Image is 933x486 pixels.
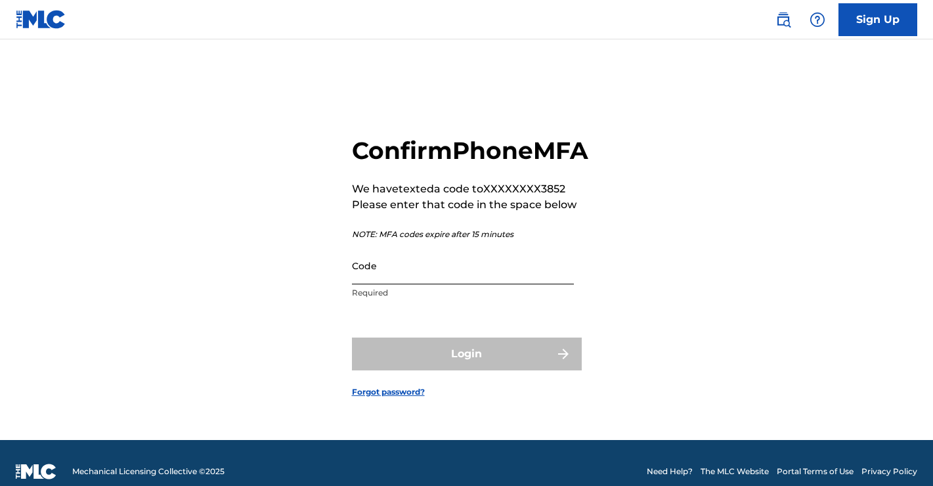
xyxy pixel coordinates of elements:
h2: Confirm Phone MFA [352,136,588,166]
img: logo [16,464,56,479]
p: Required [352,287,574,299]
span: Mechanical Licensing Collective © 2025 [72,466,225,477]
p: We have texted a code to XXXXXXXX3852 [352,181,588,197]
a: Forgot password? [352,386,425,398]
a: Privacy Policy [861,466,917,477]
a: Public Search [770,7,796,33]
p: Please enter that code in the space below [352,197,588,213]
p: NOTE: MFA codes expire after 15 minutes [352,229,588,240]
a: The MLC Website [701,466,769,477]
a: Portal Terms of Use [777,466,854,477]
div: Help [804,7,831,33]
img: search [775,12,791,28]
img: help [810,12,825,28]
a: Need Help? [647,466,693,477]
a: Sign Up [838,3,917,36]
img: MLC Logo [16,10,66,29]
